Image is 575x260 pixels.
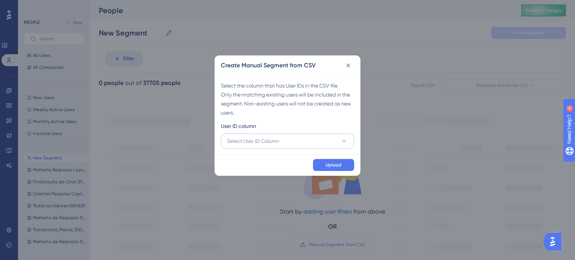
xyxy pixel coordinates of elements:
span: Upload [326,162,341,168]
span: User ID column [221,122,256,131]
span: Select User ID Column [227,137,279,146]
div: 3 [52,4,54,10]
iframe: UserGuiding AI Assistant Launcher [544,230,566,253]
span: Need Help? [18,2,47,11]
h2: Create Manual Segment from CSV [221,61,316,70]
div: Select the column that has User IDs in the CSV file. Only the matching existing users will be inc... [221,81,354,117]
